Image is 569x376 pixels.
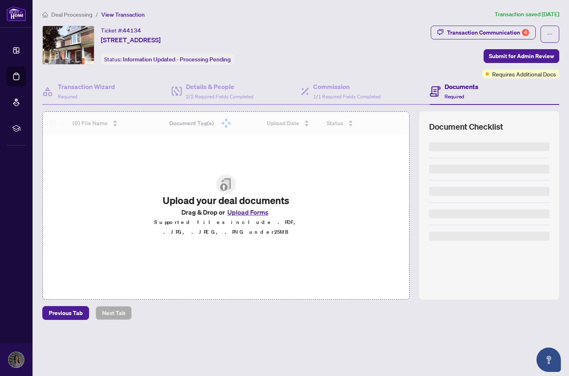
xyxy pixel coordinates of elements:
[96,10,98,19] li: /
[429,121,503,133] span: Document Checklist
[123,27,141,34] span: 44134
[49,306,83,319] span: Previous Tab
[186,82,253,91] h4: Details & People
[42,306,89,320] button: Previous Tab
[313,93,381,100] span: 1/1 Required Fields Completed
[536,348,561,372] button: Open asap
[522,29,529,36] div: 4
[9,352,24,367] img: Profile Icon
[489,50,554,63] span: Submit for Admin Review
[144,168,308,243] span: File UploadUpload your deal documentsDrag & Drop orUpload FormsSupported files include .PDF, .JPG...
[150,194,301,207] h2: Upload your deal documents
[43,26,94,64] img: IMG-C12213339_1.jpg
[495,10,559,19] article: Transaction saved [DATE]
[96,306,132,320] button: Next Tab
[445,93,464,100] span: Required
[547,31,553,37] span: ellipsis
[58,93,77,100] span: Required
[58,82,115,91] h4: Transaction Wizard
[484,49,559,63] button: Submit for Admin Review
[431,26,536,39] button: Transaction Communication4
[51,11,92,18] span: Deal Processing
[101,11,145,18] span: View Transaction
[150,217,301,237] p: Supported files include .PDF, .JPG, .JPEG, .PNG under 25 MB
[101,35,161,45] span: [STREET_ADDRESS]
[447,26,529,39] div: Transaction Communication
[186,93,253,100] span: 2/2 Required Fields Completed
[101,26,141,35] div: Ticket #:
[101,54,234,65] div: Status:
[445,82,478,91] h4: Documents
[42,12,48,17] span: home
[492,70,556,78] span: Requires Additional Docs
[216,174,236,194] img: File Upload
[225,207,271,217] button: Upload Forms
[123,56,231,63] span: Information Updated - Processing Pending
[7,6,26,21] img: logo
[181,207,271,217] span: Drag & Drop or
[313,82,381,91] h4: Commission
